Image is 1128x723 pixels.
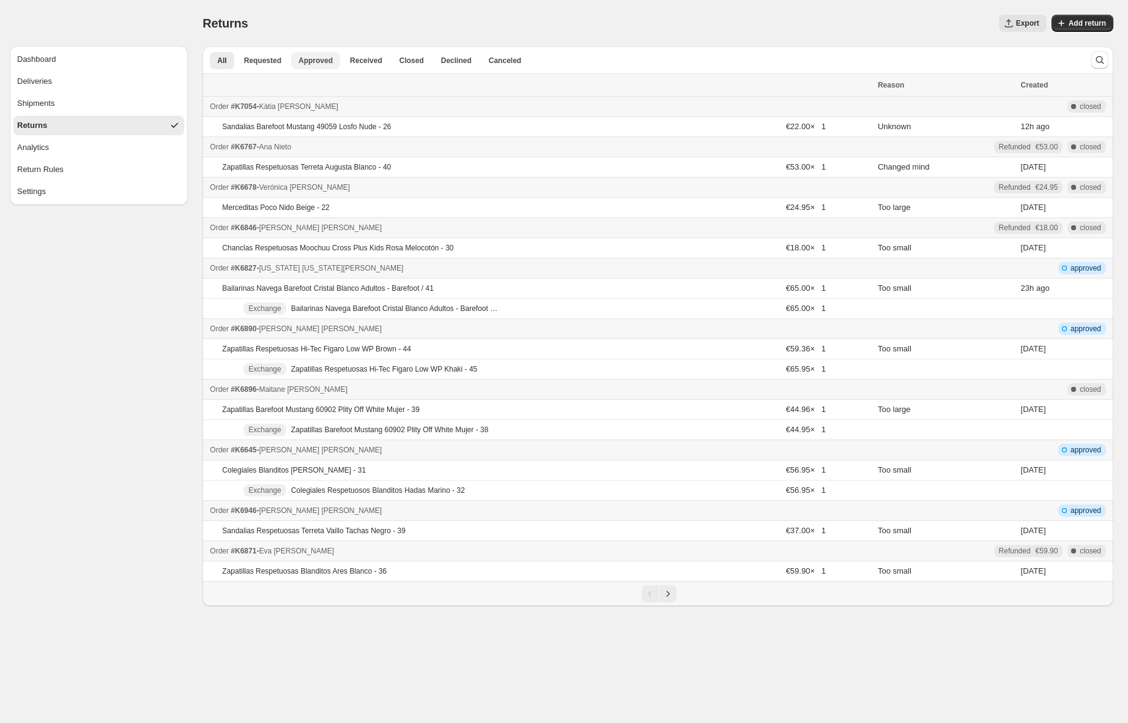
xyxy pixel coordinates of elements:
button: Deliveries [13,72,184,91]
span: Order [210,547,229,555]
time: Sunday, September 7, 2025 at 7:53:16 PM [1021,526,1046,535]
td: Too small [874,339,1017,359]
span: €22.00 × 1 [786,122,826,131]
div: - [210,383,870,395]
div: - [210,262,870,274]
span: €24.95 × 1 [786,203,826,212]
div: - [210,323,870,335]
span: €44.96 × 1 [786,405,826,414]
span: closed [1080,546,1101,556]
div: Shipments [17,97,54,110]
span: Order [210,446,229,454]
span: Ana Nieto [259,143,291,151]
span: Reason [878,81,904,89]
span: closed [1080,182,1101,192]
span: #K6678 [231,183,256,192]
p: Bailarinas Navega Barefoot Cristal Blanco Adultos - Barefoot / 42 [291,304,498,313]
div: Settings [17,185,46,198]
span: #K6946 [231,506,256,515]
td: Too large [874,198,1017,218]
span: €24.95 [1036,182,1058,192]
div: - [210,181,870,193]
span: Order [210,183,229,192]
td: ago [1017,279,1113,299]
p: Sandalias Respetuosas Terreta Vaillo Tachas Negro - 39 [222,526,406,536]
button: Add return [1052,15,1113,32]
span: Kàtia [PERSON_NAME] [259,102,338,111]
div: Deliveries [17,75,52,88]
p: Zapatillas Respetuosas Hi-Tec Figaro Low WP Khaki - 45 [291,364,478,374]
span: €56.95 × 1 [786,485,826,495]
p: Bailarinas Navega Barefoot Cristal Blanco Adultos - Barefoot / 41 [222,283,434,293]
span: [PERSON_NAME] [PERSON_NAME] [259,506,382,515]
button: Analytics [13,138,184,157]
p: Zapatillas Barefoot Mustang 60902 Plity Off White Mujer - 39 [222,405,420,414]
time: Monday, September 1, 2025 at 6:29:51 PM [1021,243,1046,252]
button: Settings [13,182,184,201]
time: Monday, September 8, 2025 at 11:04:17 PM [1021,465,1046,474]
button: Returns [13,116,184,135]
button: Next [659,585,677,602]
span: €44.95 × 1 [786,425,826,434]
span: Exchange [248,485,281,495]
span: €37.00 × 1 [786,526,826,535]
button: Return Rules [13,160,184,179]
span: #K6827 [231,264,256,272]
div: - [210,444,870,456]
span: Order [210,385,229,394]
span: #K6645 [231,446,256,454]
span: #K6846 [231,223,256,232]
span: approved [1070,263,1101,273]
div: Refunded [999,142,1058,152]
span: approved [1070,324,1101,334]
button: Dashboard [13,50,184,69]
p: Zapatillas Barefoot Mustang 60902 Plity Off White Mujer - 38 [291,425,489,435]
span: Order [210,102,229,111]
span: Order [210,223,229,232]
nav: Pagination [202,581,1113,606]
span: Order [210,324,229,333]
p: Zapatillas Respetuosas Blanditos Ares Blanco - 36 [222,566,387,576]
span: €59.90 × 1 [786,566,826,575]
td: Too small [874,279,1017,299]
span: Maitane [PERSON_NAME] [259,385,347,394]
time: Tuesday, September 9, 2025 at 4:12:11 PM [1021,344,1046,353]
span: Returns [202,17,248,30]
div: Refunded [999,546,1058,556]
span: Approved [299,56,333,66]
td: Unknown [874,117,1017,137]
span: €65.00 × 1 [786,283,826,293]
span: Requested [244,56,281,66]
span: Export [1016,18,1039,28]
span: Closed [399,56,424,66]
span: Add return [1069,18,1106,28]
td: Too small [874,561,1017,582]
span: Exchange [248,364,281,374]
span: Order [210,143,229,151]
span: approved [1070,506,1101,515]
td: Too small [874,521,1017,541]
span: €56.95 × 1 [786,465,826,474]
span: €18.00 × 1 [786,243,826,252]
span: Created [1021,81,1048,89]
span: Exchange [248,304,281,313]
span: €53.00 [1036,142,1058,152]
span: €53.00 × 1 [786,162,826,171]
span: closed [1080,384,1101,394]
div: - [210,504,870,517]
span: closed [1080,223,1101,233]
span: closed [1080,102,1101,111]
time: Sunday, August 31, 2025 at 4:09:46 PM [1021,203,1046,212]
span: €65.95 × 1 [786,364,826,373]
span: Eva [PERSON_NAME] [259,547,334,555]
span: €59.90 [1036,546,1058,556]
span: €18.00 [1036,223,1058,233]
time: Thursday, September 4, 2025 at 7:42:52 AM [1021,405,1046,414]
p: Chanclas Respetuosas Moochuu Cross Plus Kids Rosa Melocotón - 30 [222,243,453,253]
span: Declined [441,56,472,66]
span: €65.00 × 1 [786,304,826,313]
span: [US_STATE] [US_STATE][PERSON_NAME] [259,264,403,272]
td: Too small [874,460,1017,481]
span: #K6871 [231,547,256,555]
p: Sandalias Barefoot Mustang 49059 Losfo Nude - 26 [222,122,391,132]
